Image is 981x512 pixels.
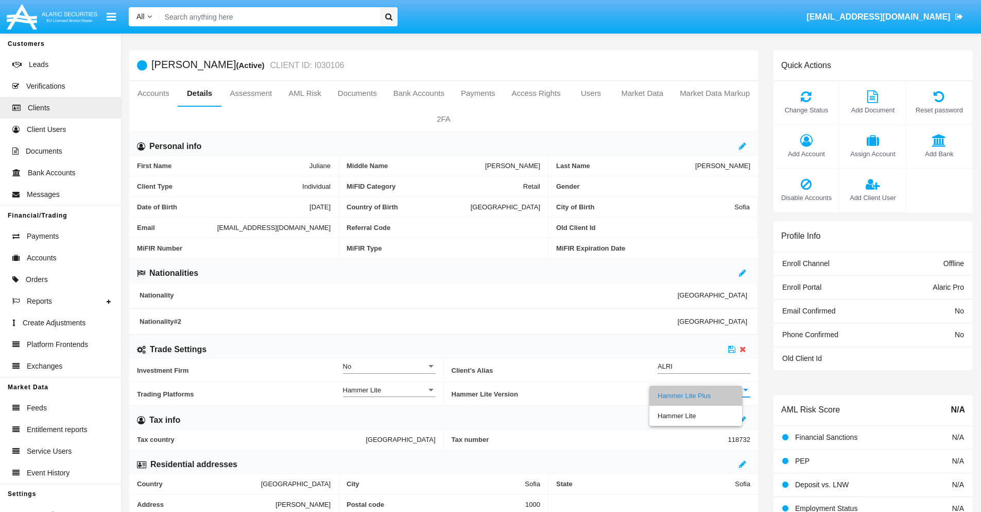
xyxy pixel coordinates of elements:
div: (Active) [236,59,267,71]
a: [EMAIL_ADDRESS][DOMAIN_NAME] [802,3,968,31]
span: 1000 [525,501,540,508]
span: [PERSON_NAME] [276,501,331,508]
span: Hammer Lite [343,386,381,394]
span: Phone Confirmed [782,331,838,339]
a: Market Data Markup [672,81,758,106]
span: MiFID Category [347,183,523,190]
a: Details [178,81,222,106]
span: MiFIR Number [137,244,331,252]
span: Tax number [452,436,728,443]
span: Client’s Alias [452,359,658,382]
a: All [129,11,160,22]
span: Feeds [27,403,47,414]
span: Hammer Lite Plus [658,386,711,394]
h6: Trade Settings [150,344,206,355]
span: Nationality [140,291,678,299]
a: AML Risk [280,81,330,106]
span: First Name [137,162,309,170]
span: Email [137,224,217,232]
span: Clients [28,103,50,113]
span: Country [137,480,261,488]
span: All [136,12,145,21]
span: Change Status [779,105,834,115]
a: Payments [453,81,504,106]
span: N/A [951,404,965,416]
span: [GEOGRAPHIC_DATA] [366,436,435,443]
span: [GEOGRAPHIC_DATA] [678,318,747,325]
img: Logo image [5,2,99,32]
span: Old Client Id [556,224,750,232]
span: Country of Birth [347,203,471,211]
span: Service Users [27,446,72,457]
span: Event History [27,468,70,478]
span: City of Birth [556,203,734,211]
span: Trading Platforms [137,383,343,406]
span: N/A [952,481,964,489]
span: [GEOGRAPHIC_DATA] [261,480,331,488]
span: Alaric Pro [933,283,964,291]
span: [DATE] [309,203,331,211]
h6: AML Risk Score [781,405,840,415]
span: Sofia [735,480,750,488]
span: Bank Accounts [28,168,76,178]
span: Add Bank [911,149,967,159]
span: Date of Birth [137,203,309,211]
span: Documents [26,146,62,157]
span: Enroll Portal [782,283,821,291]
a: 2FA [129,107,758,131]
span: Enroll Channel [782,259,830,268]
a: Documents [330,81,385,106]
a: Assessment [221,81,280,106]
span: N/A [952,457,964,465]
span: Last Name [556,162,695,170]
a: Accounts [129,81,178,106]
span: Nationality #2 [140,318,678,325]
span: [EMAIL_ADDRESS][DOMAIN_NAME] [806,12,950,21]
h6: Nationalities [149,268,198,279]
span: Gender [556,183,750,190]
a: Access Rights [504,81,569,106]
span: 118732 [728,436,750,443]
span: Leads [29,59,48,70]
h6: Tax info [149,415,180,426]
span: State [556,480,735,488]
span: No [343,362,352,370]
span: Verifications [26,81,65,92]
span: Deposit vs. LNW [795,481,849,489]
span: No [955,307,964,315]
span: Client Type [137,183,302,190]
span: Investment Firm [137,359,343,382]
span: MiFIR Type [347,244,540,252]
span: Platform Frontends [27,339,88,350]
h6: Residential addresses [150,459,237,470]
span: Old Client Id [782,354,822,362]
span: Postal code [347,501,525,508]
span: Reset password [911,105,967,115]
span: City [347,480,525,488]
span: Sofia [734,203,750,211]
span: Accounts [27,253,57,263]
span: Payments [27,231,59,242]
a: Market Data [613,81,672,106]
span: [PERSON_NAME] [485,162,540,170]
input: Search [160,7,376,26]
span: Email Confirmed [782,307,835,315]
span: No [955,331,964,339]
span: Orders [26,274,48,285]
span: Offline [943,259,964,268]
span: Client Users [27,124,66,135]
span: Reports [27,296,52,307]
h6: Profile Info [781,231,820,241]
span: Messages [27,189,60,200]
span: Add Account [779,149,834,159]
span: PEP [795,457,810,465]
small: CLIENT ID: I030106 [268,61,345,70]
span: [GEOGRAPHIC_DATA] [678,291,747,299]
h6: Personal info [149,141,201,152]
span: Sofia [525,480,540,488]
a: Bank Accounts [385,81,453,106]
span: Create Adjustments [23,318,85,328]
span: Retail [523,183,540,190]
h5: [PERSON_NAME] [151,59,344,71]
span: Juliane [309,162,331,170]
